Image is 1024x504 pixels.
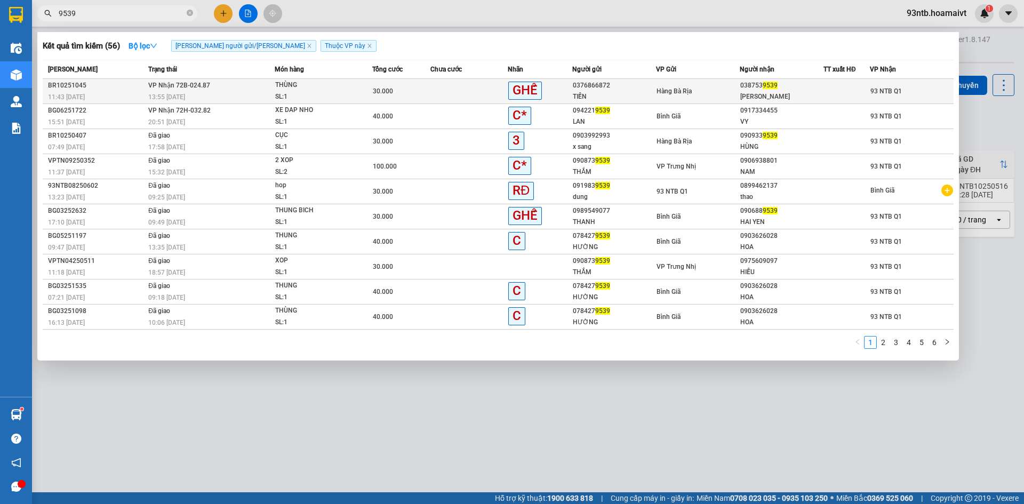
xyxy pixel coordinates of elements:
[941,185,953,196] span: plus-circle
[657,113,681,120] span: Bình Giã
[573,91,655,102] div: TIẾN
[508,132,524,149] span: 3
[373,138,393,145] span: 30.000
[572,66,602,73] span: Người gửi
[573,281,655,292] div: 078427
[11,434,21,444] span: question-circle
[148,282,170,290] span: Đã giao
[275,305,355,317] div: THÙNG
[573,230,655,242] div: 078427
[944,339,950,345] span: right
[595,257,610,265] span: 9539
[740,80,823,91] div: 038753
[870,313,902,321] span: 93 NTB Q1
[48,93,85,101] span: 11:43 [DATE]
[573,306,655,317] div: 078427
[373,263,393,270] span: 30.000
[48,269,85,276] span: 11:18 [DATE]
[148,157,170,164] span: Đã giao
[595,232,610,239] span: 9539
[877,337,889,348] a: 2
[740,180,823,191] div: 0899462137
[373,87,393,95] span: 30.000
[148,132,170,139] span: Đã giao
[573,141,655,153] div: x sang
[148,194,185,201] span: 09:25 [DATE]
[870,238,902,245] span: 93 NTB Q1
[275,205,355,217] div: THUNG BICH
[187,10,193,16] span: close-circle
[657,313,681,321] span: Bình Giã
[870,87,902,95] span: 93 NTB Q1
[120,37,166,54] button: Bộ lọcdown
[148,182,170,189] span: Đã giao
[275,91,355,103] div: SL: 1
[573,191,655,203] div: dung
[373,238,393,245] span: 40.000
[864,336,877,349] li: 1
[573,205,655,217] div: 0989549077
[508,232,525,250] span: C
[11,482,21,492] span: message
[148,207,170,214] span: Đã giao
[851,336,864,349] button: left
[870,138,902,145] span: 93 NTB Q1
[740,317,823,328] div: HOA
[823,66,856,73] span: TT xuất HĐ
[508,282,525,300] span: C
[870,163,902,170] span: 93 NTB Q1
[740,130,823,141] div: 090933
[854,339,861,345] span: left
[48,169,85,176] span: 11:37 [DATE]
[740,116,823,127] div: VY
[870,187,894,194] span: Bình Giã
[148,107,211,114] span: VP Nhận 72H-032.82
[48,244,85,251] span: 09:47 [DATE]
[275,116,355,128] div: SL: 1
[851,336,864,349] li: Previous Page
[941,336,954,349] li: Next Page
[20,407,23,411] sup: 1
[573,180,655,191] div: 091983
[870,66,896,73] span: VP Nhận
[275,166,355,178] div: SL: 2
[870,288,902,295] span: 93 NTB Q1
[740,230,823,242] div: 0903626028
[373,113,393,120] span: 40.000
[595,182,610,189] span: 9539
[148,269,185,276] span: 18:57 [DATE]
[148,244,185,251] span: 13:35 [DATE]
[11,458,21,468] span: notification
[148,307,170,315] span: Đã giao
[573,130,655,141] div: 0903992993
[916,337,927,348] a: 5
[275,267,355,278] div: SL: 1
[48,105,145,116] div: BG06251722
[150,42,157,50] span: down
[573,217,655,228] div: THANH
[903,337,915,348] a: 4
[929,337,940,348] a: 6
[48,66,98,73] span: [PERSON_NAME]
[657,263,696,270] span: VP Trưng Nhị
[44,10,52,17] span: search
[307,43,312,49] span: close
[657,87,692,95] span: Hàng Bà Rịa
[573,267,655,278] div: THẮM
[43,41,120,52] h3: Kết quả tìm kiếm ( 56 )
[275,66,304,73] span: Món hàng
[59,7,185,19] input: Tìm tên, số ĐT hoặc mã đơn
[148,219,185,226] span: 09:49 [DATE]
[740,91,823,102] div: [PERSON_NAME]
[740,281,823,292] div: 0903626028
[48,255,145,267] div: VPTN04250511
[11,96,22,107] img: warehouse-icon
[48,155,145,166] div: VPTN09250352
[740,306,823,317] div: 0903626028
[148,143,185,151] span: 17:58 [DATE]
[373,213,393,220] span: 30.000
[275,230,355,242] div: THUNG
[275,105,355,116] div: XE DAP NHO
[275,141,355,153] div: SL: 1
[148,118,185,126] span: 20:51 [DATE]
